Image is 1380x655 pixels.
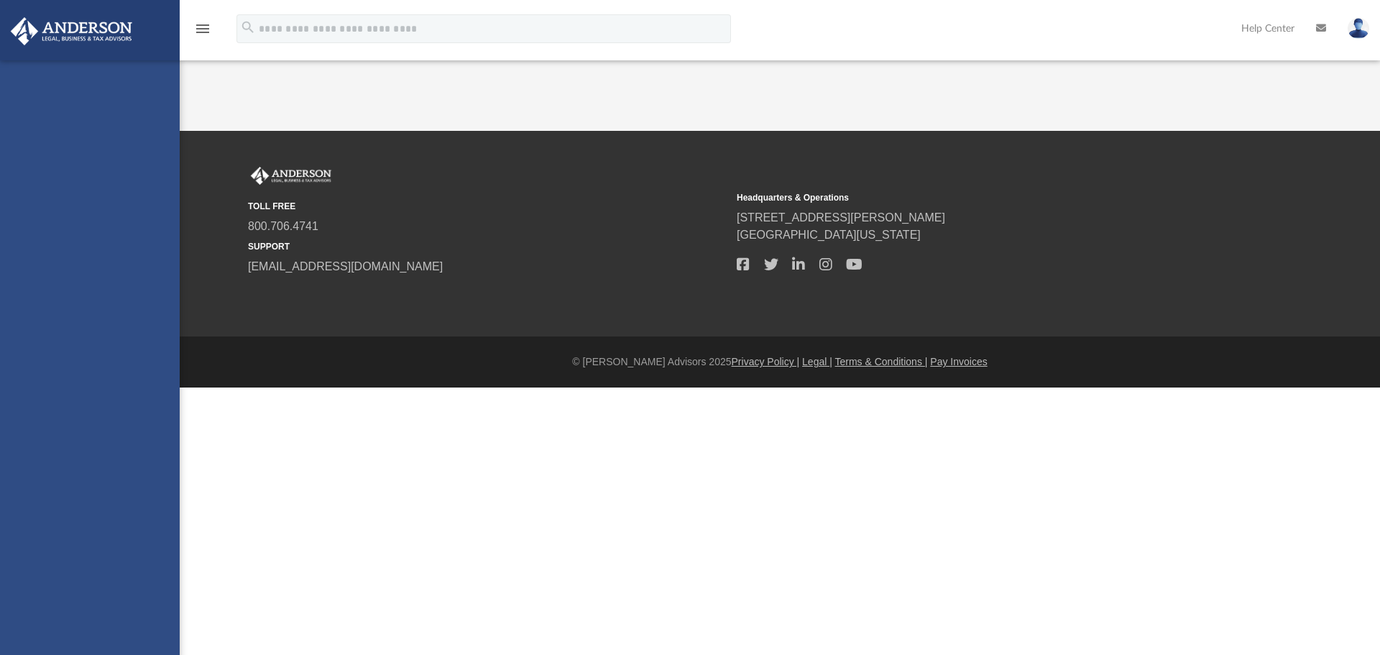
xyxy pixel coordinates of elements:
i: search [240,19,256,35]
a: [STREET_ADDRESS][PERSON_NAME] [737,211,945,224]
img: Anderson Advisors Platinum Portal [6,17,137,45]
a: Pay Invoices [930,356,987,367]
div: © [PERSON_NAME] Advisors 2025 [180,354,1380,370]
a: menu [194,27,211,37]
img: Anderson Advisors Platinum Portal [248,167,334,185]
img: User Pic [1348,18,1369,39]
small: Headquarters & Operations [737,191,1215,204]
a: [GEOGRAPHIC_DATA][US_STATE] [737,229,921,241]
a: [EMAIL_ADDRESS][DOMAIN_NAME] [248,260,443,272]
a: 800.706.4741 [248,220,318,232]
a: Legal | [802,356,832,367]
small: TOLL FREE [248,200,727,213]
small: SUPPORT [248,240,727,253]
a: Privacy Policy | [732,356,800,367]
i: menu [194,20,211,37]
a: Terms & Conditions | [835,356,928,367]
